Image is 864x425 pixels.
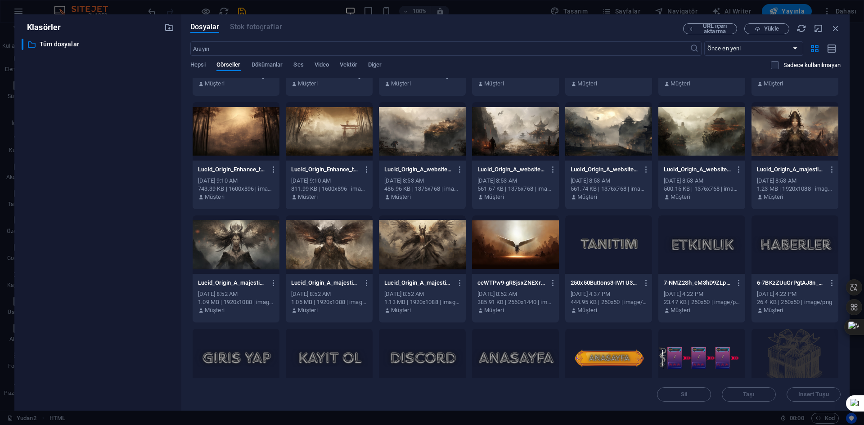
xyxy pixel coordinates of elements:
p: Lucid_Origin_A_majestic_Chinese_mythological_transformation_of_2-Z5jhL7T0bn_CGO53RumvEw.jpg [291,279,359,287]
p: Müşteri [670,80,690,88]
p: Lucid_Origin_A_majestic_Chinese_mythological_transformation_of_1-qhBtZvW3IzxstzD9fPzbLA.jpg [198,279,265,287]
p: Müşteri [670,193,690,201]
p: Müşteri [764,193,783,201]
span: Dökümanlar [252,59,283,72]
div: [DATE] 8:53 AM [571,177,647,185]
span: Yükle [764,26,778,31]
p: Müşteri [484,80,504,88]
span: Diğer [368,59,382,72]
span: Video [315,59,329,72]
div: 444.95 KB | 250x50 | image/gif [571,298,647,306]
div: [DATE] 8:52 AM [384,290,460,298]
span: Ses [293,59,303,72]
p: 6-7BKzZUuGrPgtAJ8n_yqznw.png [757,279,824,287]
p: Müşteri [670,306,690,314]
div: [DATE] 4:22 PM [664,290,740,298]
p: Sadece web sitesinde kullanılmayan dosyaları görüntüleyin. Bu oturum sırasında eklenen dosyalar h... [783,61,841,69]
div: 500.15 KB | 1376x768 | image/jpeg [664,185,740,193]
div: 743.39 KB | 1600x896 | image/jpeg [198,185,274,193]
span: Vektör [340,59,357,72]
i: Küçült [814,23,823,33]
i: Yeniden Yükle [796,23,806,33]
div: 486.96 KB | 1376x768 | image/jpeg [384,185,460,193]
p: Lucid_Origin_A_website_background_for_a_Metin2style_MMORPG_gam_1-YZDNb2Vb4DYQGDM74IDR6A.jpg [477,166,545,174]
p: Tüm dosyalar [40,39,157,49]
p: Müşteri [764,306,783,314]
p: Müşteri [298,306,317,314]
p: Müşteri [484,306,504,314]
div: ​ [22,39,23,50]
div: 385.91 KB | 2560x1440 | image/jpeg [477,298,553,306]
div: [DATE] 4:37 PM [571,290,647,298]
p: Müşteri [577,306,597,314]
p: 250x50Buttons3-IW1U3dnmi96D-ZA3atXxxQ.gif [571,279,638,287]
span: URL içeri aktarma [697,23,733,34]
i: Kapat [831,23,841,33]
span: Dosyalar [190,22,219,32]
span: Bu dosya türü bu element tarafından desteklenmiyor [230,22,282,32]
div: [DATE] 8:52 AM [198,290,274,298]
button: URL içeri aktarma [683,23,737,34]
div: 1.13 MB | 1920x1088 | image/jpeg [384,298,460,306]
div: 1.23 MB | 1920x1088 | image/jpeg [757,185,833,193]
div: 561.67 KB | 1376x768 | image/jpeg [477,185,553,193]
p: Müşteri [298,193,317,201]
p: Lucid_Origin_A_majestic_Chinese_mythological_transformation_of_3-wSWOdYFJpPYHSqPU7e4r2w.jpg [384,279,452,287]
input: Arayın [190,41,689,56]
i: Yeni klasör oluştur [164,22,174,32]
p: Lucid_Origin_A_website_background_for_a_Metin2style_MMORPG_gam_2-VkXivY-5Qs0bxewhs3u1PQ.jpg [664,166,731,174]
p: 7-NMZ2Sh_eM3hD9ZLpur5v5A.png [664,279,731,287]
div: [DATE] 9:10 AM [291,177,367,185]
p: eeWTPw9-gR8jsxZNEXrQe7wWXdPXEg-tch6XPuNP1XvZoei7RfXAg.jpeg [477,279,545,287]
p: Müşteri [205,80,224,88]
p: Lucid_Origin_Enhance_the_existing_website_background_image_by__3-e7yEKXGJ7DMW11KwJpqfrw.jpg [198,166,265,174]
div: [DATE] 8:53 AM [664,177,740,185]
p: Lucid_Origin_Enhance_the_existing_website_background_image_by__2-_upcBomkuF8_apdW8d4v_g.jpg [291,166,359,174]
p: Müşteri [205,193,224,201]
div: 811.99 KB | 1600x896 | image/jpeg [291,185,367,193]
span: Görseller [216,59,241,72]
div: [DATE] 9:10 AM [198,177,274,185]
p: Müşteri [764,80,783,88]
p: Müşteri [577,193,597,201]
span: Hepsi [190,59,205,72]
div: [DATE] 8:53 AM [384,177,460,185]
div: 561.74 KB | 1376x768 | image/jpeg [571,185,647,193]
p: Lucid_Origin_A_website_background_for_a_Metin2style_MMORPG_gam_3-zgxYvDPp_dkq6IX18RlDYQ.jpg [571,166,638,174]
div: 23.47 KB | 250x50 | image/png [664,298,740,306]
p: Müşteri [577,80,597,88]
div: [DATE] 8:53 AM [477,177,553,185]
p: Müşteri [484,193,504,201]
div: [DATE] 8:53 AM [757,177,833,185]
p: Müşteri [205,306,224,314]
p: Müşteri [391,80,410,88]
p: Müşteri [391,306,410,314]
div: 1.09 MB | 1920x1088 | image/jpeg [198,298,274,306]
div: [DATE] 8:52 AM [477,290,553,298]
div: [DATE] 8:52 AM [291,290,367,298]
p: Müşteri [298,80,317,88]
button: Yükle [744,23,789,34]
p: Klasörler [22,22,61,33]
div: [DATE] 4:22 PM [757,290,833,298]
div: 1.05 MB | 1920x1088 | image/jpeg [291,298,367,306]
p: Lucid_Origin_A_website_background_for_a_Metin2style_MMORPG_gam_0-9wPGwptLyeXylov4ZSUOjw.jpg [384,166,452,174]
p: Lucid_Origin_A_majestic_Chinese_mythological_transformation_of_0-_mXNHSXbh7XDw6kM7g_txA.jpg [757,166,824,174]
p: Müşteri [391,193,410,201]
div: 26.4 KB | 250x50 | image/png [757,298,833,306]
